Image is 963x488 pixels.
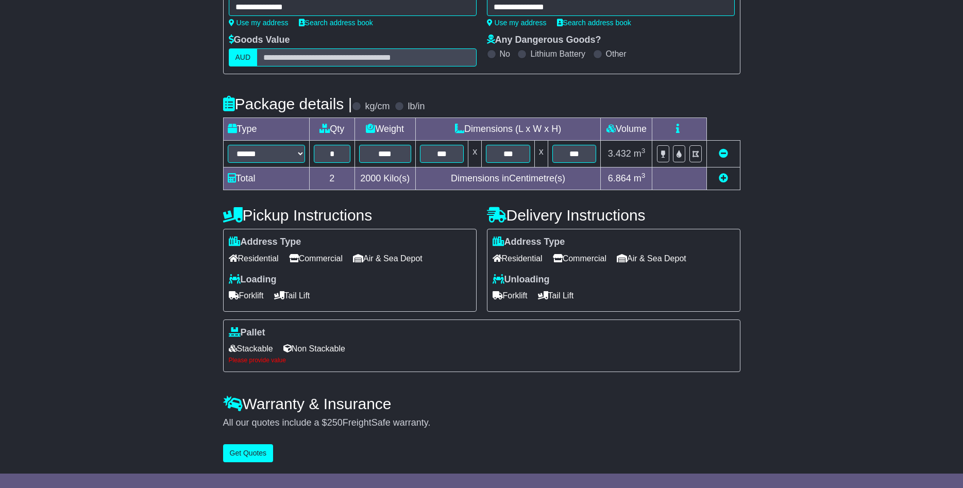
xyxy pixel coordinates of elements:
[415,167,601,190] td: Dimensions in Centimetre(s)
[608,148,631,159] span: 3.432
[229,341,273,357] span: Stackable
[223,444,274,462] button: Get Quotes
[229,327,265,339] label: Pallet
[229,237,301,248] label: Address Type
[223,118,309,141] td: Type
[634,148,646,159] span: m
[229,48,258,66] label: AUD
[360,173,381,183] span: 2000
[229,357,735,364] div: Please provide value
[408,101,425,112] label: lb/in
[289,250,343,266] span: Commercial
[223,95,352,112] h4: Package details |
[493,288,528,304] span: Forklift
[365,101,390,112] label: kg/cm
[468,141,482,167] td: x
[229,250,279,266] span: Residential
[606,49,627,59] label: Other
[493,274,550,285] label: Unloading
[493,237,565,248] label: Address Type
[229,35,290,46] label: Goods Value
[309,118,354,141] td: Qty
[223,417,740,429] div: All our quotes include a $ FreightSafe warranty.
[327,417,343,428] span: 250
[223,395,740,412] h4: Warranty & Insurance
[641,172,646,179] sup: 3
[354,118,415,141] td: Weight
[283,341,345,357] span: Non Stackable
[487,207,740,224] h4: Delivery Instructions
[634,173,646,183] span: m
[719,173,728,183] a: Add new item
[641,147,646,155] sup: 3
[601,118,652,141] td: Volume
[493,250,543,266] span: Residential
[534,141,548,167] td: x
[487,19,547,27] a: Use my address
[229,288,264,304] span: Forklift
[415,118,601,141] td: Dimensions (L x W x H)
[353,250,423,266] span: Air & Sea Depot
[553,250,606,266] span: Commercial
[530,49,585,59] label: Lithium Battery
[299,19,373,27] a: Search address book
[309,167,354,190] td: 2
[223,167,309,190] td: Total
[229,274,277,285] label: Loading
[229,19,289,27] a: Use my address
[608,173,631,183] span: 6.864
[719,148,728,159] a: Remove this item
[617,250,686,266] span: Air & Sea Depot
[354,167,415,190] td: Kilo(s)
[487,35,601,46] label: Any Dangerous Goods?
[223,207,477,224] h4: Pickup Instructions
[538,288,574,304] span: Tail Lift
[274,288,310,304] span: Tail Lift
[500,49,510,59] label: No
[557,19,631,27] a: Search address book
